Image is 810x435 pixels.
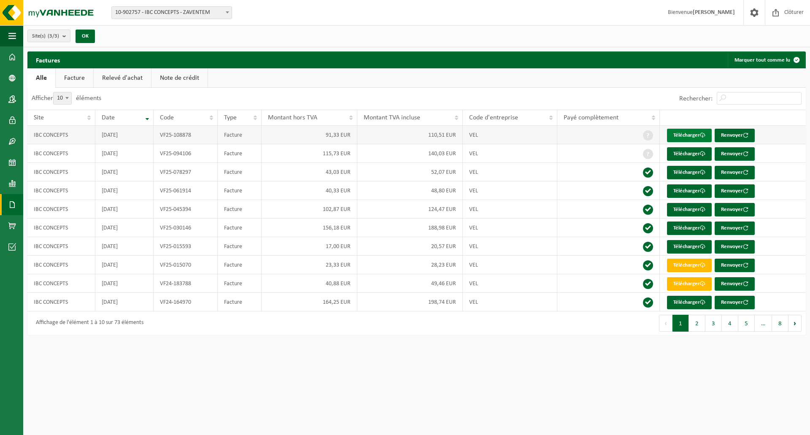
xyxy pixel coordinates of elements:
[364,114,420,121] span: Montant TVA incluse
[715,259,755,272] button: Renvoyer
[667,296,712,309] a: Télécharger
[154,293,218,311] td: VF24-164970
[154,256,218,274] td: VF25-015070
[111,6,232,19] span: 10-902757 - IBC CONCEPTS - ZAVENTEM
[262,293,357,311] td: 164,25 EUR
[27,181,95,200] td: IBC CONCEPTS
[218,181,262,200] td: Facture
[218,200,262,219] td: Facture
[463,256,557,274] td: VEL
[679,95,713,102] label: Rechercher:
[715,222,755,235] button: Renvoyer
[715,147,755,161] button: Renvoyer
[54,92,71,104] span: 10
[667,166,712,179] a: Télécharger
[32,95,101,102] label: Afficher éléments
[667,147,712,161] a: Télécharger
[262,237,357,256] td: 17,00 EUR
[218,126,262,144] td: Facture
[715,240,755,254] button: Renvoyer
[94,68,151,88] a: Relevé d'achat
[689,315,705,332] button: 2
[151,68,208,88] a: Note de crédit
[154,274,218,293] td: VF24-183788
[53,92,72,105] span: 10
[262,181,357,200] td: 40,33 EUR
[564,114,618,121] span: Payé complètement
[218,219,262,237] td: Facture
[262,163,357,181] td: 43,03 EUR
[154,237,218,256] td: VF25-015593
[154,181,218,200] td: VF25-061914
[463,293,557,311] td: VEL
[469,114,518,121] span: Code d'entreprise
[357,200,463,219] td: 124,47 EUR
[224,114,237,121] span: Type
[95,256,153,274] td: [DATE]
[667,203,712,216] a: Télécharger
[95,219,153,237] td: [DATE]
[715,277,755,291] button: Renvoyer
[95,237,153,256] td: [DATE]
[463,144,557,163] td: VEL
[34,114,44,121] span: Site
[262,219,357,237] td: 156,18 EUR
[463,126,557,144] td: VEL
[32,316,143,331] div: Affichage de l'élément 1 à 10 sur 73 éléments
[262,126,357,144] td: 91,33 EUR
[755,315,772,332] span: …
[705,315,722,332] button: 3
[112,7,232,19] span: 10-902757 - IBC CONCEPTS - ZAVENTEM
[27,30,70,42] button: Site(s)(3/3)
[357,293,463,311] td: 198,74 EUR
[715,296,755,309] button: Renvoyer
[95,126,153,144] td: [DATE]
[218,256,262,274] td: Facture
[357,256,463,274] td: 28,23 EUR
[357,219,463,237] td: 188,98 EUR
[667,277,712,291] a: Télécharger
[154,200,218,219] td: VF25-045394
[27,200,95,219] td: IBC CONCEPTS
[667,240,712,254] a: Télécharger
[218,144,262,163] td: Facture
[667,129,712,142] a: Télécharger
[27,274,95,293] td: IBC CONCEPTS
[715,129,755,142] button: Renvoyer
[95,144,153,163] td: [DATE]
[357,274,463,293] td: 49,46 EUR
[728,51,805,68] button: Marquer tout comme lu
[76,30,95,43] button: OK
[357,126,463,144] td: 110,51 EUR
[463,181,557,200] td: VEL
[357,144,463,163] td: 140,03 EUR
[693,9,735,16] strong: [PERSON_NAME]
[357,181,463,200] td: 48,80 EUR
[218,163,262,181] td: Facture
[772,315,788,332] button: 8
[715,166,755,179] button: Renvoyer
[715,203,755,216] button: Renvoyer
[268,114,317,121] span: Montant hors TVA
[738,315,755,332] button: 5
[262,274,357,293] td: 40,88 EUR
[27,237,95,256] td: IBC CONCEPTS
[722,315,738,332] button: 4
[788,315,802,332] button: Next
[357,237,463,256] td: 20,57 EUR
[48,33,59,39] count: (3/3)
[27,68,55,88] a: Alle
[95,181,153,200] td: [DATE]
[218,237,262,256] td: Facture
[463,274,557,293] td: VEL
[667,259,712,272] a: Télécharger
[463,237,557,256] td: VEL
[262,144,357,163] td: 115,73 EUR
[27,163,95,181] td: IBC CONCEPTS
[102,114,115,121] span: Date
[32,30,59,43] span: Site(s)
[218,293,262,311] td: Facture
[218,274,262,293] td: Facture
[27,219,95,237] td: IBC CONCEPTS
[27,144,95,163] td: IBC CONCEPTS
